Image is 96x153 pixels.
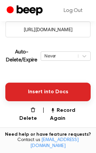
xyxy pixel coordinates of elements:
[42,107,45,122] span: |
[7,4,44,17] a: Beep
[13,107,37,122] button: Delete
[5,48,38,64] p: Auto-Delete/Expire
[57,3,89,19] a: Log Out
[5,83,91,101] button: Insert into Docs
[44,53,75,59] div: Never
[4,137,92,149] span: Contact us
[50,107,91,122] button: Record Again
[30,138,79,148] a: [EMAIL_ADDRESS][DOMAIN_NAME]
